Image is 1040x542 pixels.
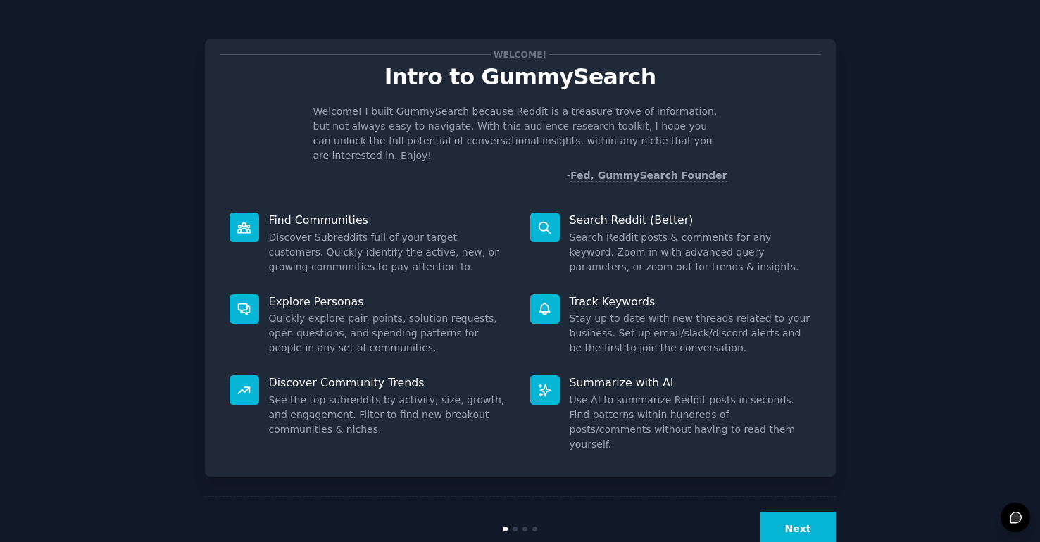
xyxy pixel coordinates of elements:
dd: Quickly explore pain points, solution requests, open questions, and spending patterns for people ... [269,311,510,355]
p: Track Keywords [570,294,811,309]
dd: See the top subreddits by activity, size, growth, and engagement. Filter to find new breakout com... [269,393,510,437]
p: Explore Personas [269,294,510,309]
dd: Stay up to date with new threads related to your business. Set up email/slack/discord alerts and ... [570,311,811,355]
dd: Discover Subreddits full of your target customers. Quickly identify the active, new, or growing c... [269,230,510,275]
div: - [567,168,727,183]
dd: Use AI to summarize Reddit posts in seconds. Find patterns within hundreds of posts/comments with... [570,393,811,452]
p: Discover Community Trends [269,375,510,390]
dd: Search Reddit posts & comments for any keyword. Zoom in with advanced query parameters, or zoom o... [570,230,811,275]
p: Intro to GummySearch [220,65,821,89]
p: Search Reddit (Better) [570,213,811,227]
span: Welcome! [491,47,549,62]
p: Welcome! I built GummySearch because Reddit is a treasure trove of information, but not always ea... [313,104,727,163]
p: Summarize with AI [570,375,811,390]
a: Fed, GummySearch Founder [570,170,727,182]
p: Find Communities [269,213,510,227]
